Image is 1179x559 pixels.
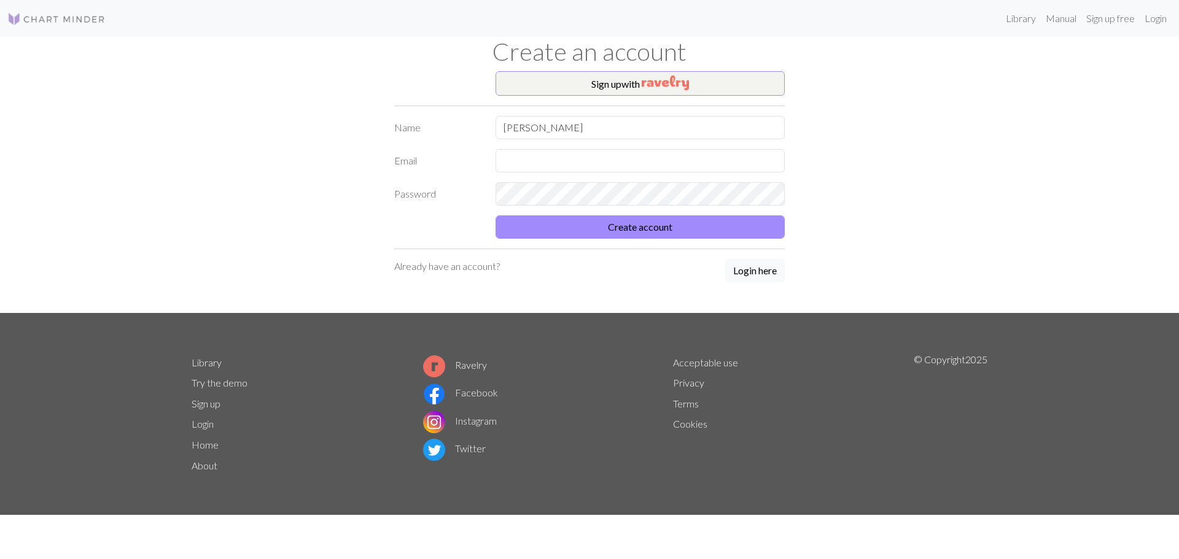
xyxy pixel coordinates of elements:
[1001,6,1041,31] a: Library
[423,415,497,426] a: Instagram
[192,357,222,368] a: Library
[1041,6,1081,31] a: Manual
[184,37,995,66] h1: Create an account
[673,398,699,409] a: Terms
[192,439,219,450] a: Home
[423,411,445,433] img: Instagram logo
[914,352,987,476] p: © Copyright 2025
[423,387,498,398] a: Facebook
[1081,6,1140,31] a: Sign up free
[192,418,214,430] a: Login
[394,259,500,274] p: Already have an account?
[642,75,689,90] img: Ravelry
[192,377,247,388] a: Try the demo
[423,439,445,461] img: Twitter logo
[496,71,785,96] button: Sign upwith
[673,357,738,368] a: Acceptable use
[725,259,785,282] button: Login here
[423,442,486,454] a: Twitter
[423,355,445,377] img: Ravelry logo
[725,259,785,283] a: Login here
[7,12,106,26] img: Logo
[387,116,488,139] label: Name
[1140,6,1172,31] a: Login
[192,398,220,409] a: Sign up
[192,460,217,471] a: About
[423,383,445,405] img: Facebook logo
[387,149,488,172] label: Email
[673,377,704,388] a: Privacy
[423,359,487,371] a: Ravelry
[673,418,707,430] a: Cookies
[496,215,785,239] button: Create account
[387,182,488,206] label: Password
